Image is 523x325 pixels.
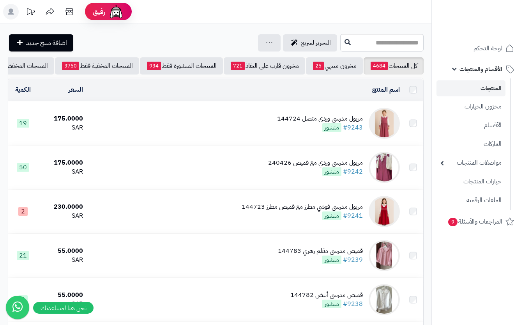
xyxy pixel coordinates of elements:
span: منشور [322,300,341,308]
a: الأقسام [436,117,505,134]
a: تحديثات المنصة [21,4,40,21]
span: منشور [322,167,341,176]
a: #9239 [343,255,363,265]
a: المراجعات والأسئلة9 [436,212,518,231]
span: التحرير لسريع [301,38,331,48]
img: مريول مدرسي وردي متصل 144724 [369,108,400,139]
span: 9 [448,218,458,226]
a: الماركات [436,136,505,153]
span: 50 [17,163,29,172]
a: مخزون قارب على النفاذ721 [224,57,305,75]
span: 21 [17,251,29,260]
a: مخزون الخيارات [436,98,505,115]
div: SAR [41,211,83,220]
a: السعر [69,85,83,94]
span: رفيق [93,7,105,16]
div: قميص مدرسي مقلم زهري 144783 [278,247,363,256]
div: 55.0000 [41,247,83,256]
span: منشور [322,256,341,264]
a: الكمية [15,85,31,94]
a: المنتجات المخفية فقط3750 [55,57,139,75]
div: مريول مدرسي وردي متصل 144724 [277,114,363,123]
span: المراجعات والأسئلة [447,216,502,227]
a: #9238 [343,299,363,309]
div: مريول مدرسي فوشي مطرز مع قميص مطرز 144723 [242,202,363,211]
span: الأقسام والمنتجات [459,64,502,75]
span: لوحة التحكم [474,43,502,54]
a: خيارات المنتجات [436,173,505,190]
div: 230.0000 [41,202,83,211]
a: مواصفات المنتجات [436,155,505,171]
span: 721 [231,62,245,70]
a: الملفات الرقمية [436,192,505,209]
a: المنتجات المنشورة فقط934 [140,57,223,75]
div: مريول مدرسي وردي مع قميص 240426 [268,158,363,167]
div: 175.0000 [41,158,83,167]
a: التحرير لسريع [283,34,337,52]
div: قميص مدرسي أبيض 144782 [290,291,363,300]
span: 934 [147,62,161,70]
span: 19 [17,119,29,128]
span: 9 [18,295,28,304]
span: 25 [313,62,324,70]
span: منشور [322,123,341,132]
span: 4684 [371,62,388,70]
a: مخزون منتهي25 [306,57,363,75]
img: ai-face.png [108,4,124,20]
img: مريول مدرسي وردي مع قميص 240426 [369,152,400,183]
div: SAR [41,256,83,265]
div: 55.0000 [41,291,83,300]
img: مريول مدرسي فوشي مطرز مع قميص مطرز 144723 [369,196,400,227]
div: SAR [41,167,83,176]
img: logo-2.png [470,21,516,37]
span: اضافة منتج جديد [26,38,67,48]
a: لوحة التحكم [436,39,518,58]
div: 175.0000 [41,114,83,123]
a: المنتجات [436,80,505,96]
div: SAR [41,300,83,309]
span: 2 [18,207,28,216]
a: #9242 [343,167,363,176]
a: كل المنتجات4684 [364,57,424,75]
span: 3750 [62,62,79,70]
div: SAR [41,123,83,132]
a: #9243 [343,123,363,132]
img: قميص مدرسي أبيض 144782 [369,284,400,315]
a: اسم المنتج [372,85,400,94]
span: منشور [322,211,341,220]
img: قميص مدرسي مقلم زهري 144783 [369,240,400,271]
a: اضافة منتج جديد [9,34,73,52]
a: #9241 [343,211,363,220]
